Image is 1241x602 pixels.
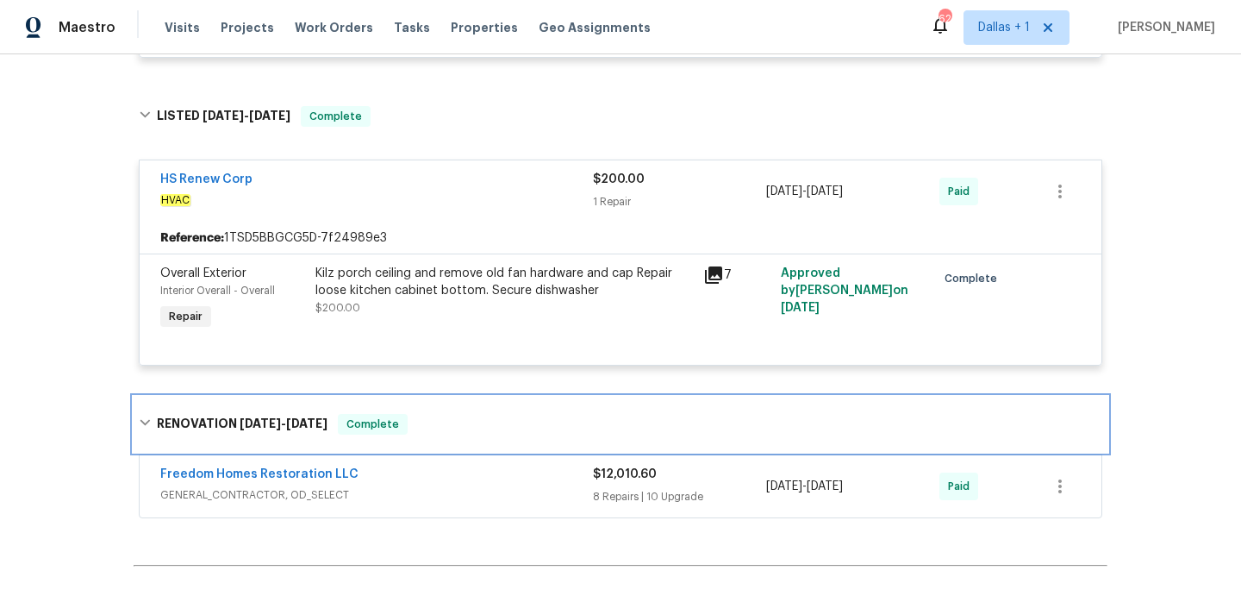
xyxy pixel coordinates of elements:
span: Approved by [PERSON_NAME] on [781,267,908,314]
span: - [240,417,327,430]
span: $200.00 [593,173,645,185]
span: Complete [340,416,406,433]
div: 62 [939,10,951,28]
span: [DATE] [240,417,281,430]
div: Kilz porch ceiling and remove old fan hardware and cap Repair loose kitchen cabinet bottom. Secur... [315,265,693,299]
span: [DATE] [781,302,820,314]
span: [DATE] [286,417,327,430]
div: 1 Repair [593,193,766,210]
span: Maestro [59,19,115,36]
span: Work Orders [295,19,373,36]
span: Overall Exterior [160,267,246,279]
div: 8 Repairs | 10 Upgrade [593,488,766,505]
span: Paid [948,183,976,200]
span: [DATE] [807,185,843,198]
a: HS Renew Corp [160,173,253,185]
h6: LISTED [157,106,290,127]
span: Geo Assignments [539,19,651,36]
span: Projects [221,19,274,36]
span: Complete [945,270,1004,287]
div: 7 [703,265,770,285]
h6: RENOVATION [157,414,327,435]
span: $12,010.60 [593,468,657,480]
span: Paid [948,478,976,495]
span: [DATE] [766,480,802,492]
span: [PERSON_NAME] [1111,19,1215,36]
span: Dallas + 1 [978,19,1030,36]
em: HVAC [160,194,190,206]
span: [DATE] [203,110,244,122]
span: - [766,183,843,200]
span: [DATE] [766,185,802,198]
b: Reference: [160,229,224,247]
span: Interior Overall - Overall [160,285,275,296]
div: RENOVATION [DATE]-[DATE]Complete [134,397,1107,452]
div: 1TSD5BBGCG5D-7f24989e3 [140,223,1101,254]
span: Visits [165,19,200,36]
span: - [203,110,290,122]
a: Freedom Homes Restoration LLC [160,468,359,480]
span: [DATE] [249,110,290,122]
span: Complete [302,108,369,125]
span: Tasks [394,22,430,34]
div: LISTED [DATE]-[DATE]Complete [134,89,1107,144]
span: [DATE] [807,480,843,492]
span: GENERAL_CONTRACTOR, OD_SELECT [160,486,593,504]
span: Repair [162,308,209,325]
span: - [766,478,843,495]
span: $200.00 [315,303,360,313]
span: Properties [451,19,518,36]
